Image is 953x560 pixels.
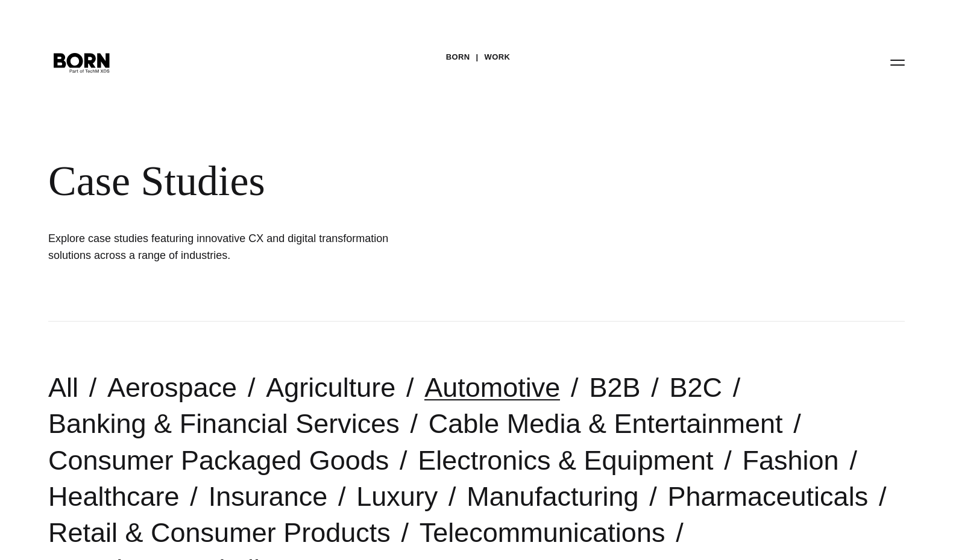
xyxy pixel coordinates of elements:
a: B2C [669,372,722,403]
a: Electronics & Equipment [418,445,713,476]
a: BORN [446,48,470,66]
a: Agriculture [266,372,395,403]
a: Automotive [424,372,560,403]
a: Manufacturing [467,481,638,512]
a: Healthcare [48,481,180,512]
div: Case Studies [48,157,735,206]
a: Cable Media & Entertainment [429,408,783,439]
a: Insurance [209,481,328,512]
h1: Explore case studies featuring innovative CX and digital transformation solutions across a range ... [48,230,410,264]
a: Banking & Financial Services [48,408,400,439]
a: B2B [589,372,640,403]
a: Retail & Consumer Products [48,517,391,548]
a: All [48,372,78,403]
a: Work [485,48,511,66]
a: Telecommunications [420,517,665,548]
a: Consumer Packaged Goods [48,445,389,476]
a: Aerospace [107,372,237,403]
button: Open [883,49,912,75]
a: Pharmaceuticals [668,481,869,512]
a: Fashion [743,445,839,476]
a: Luxury [356,481,438,512]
